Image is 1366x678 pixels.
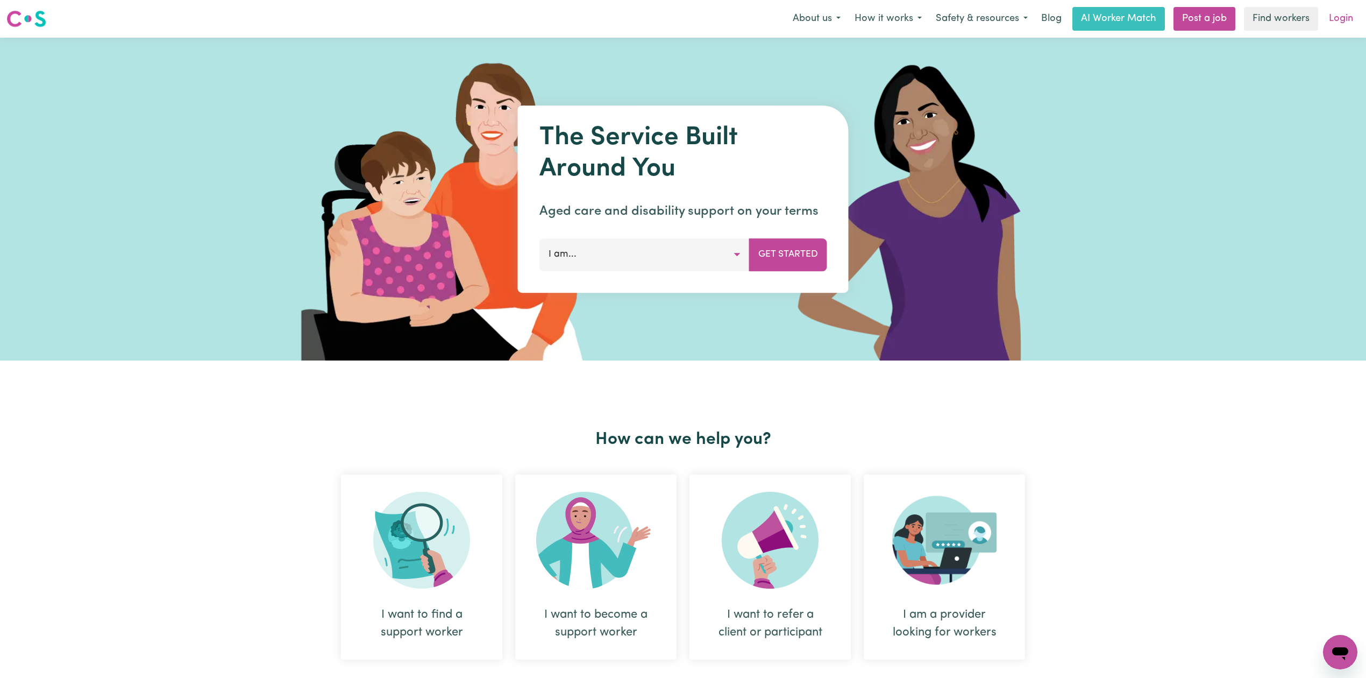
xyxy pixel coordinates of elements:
[6,9,46,29] img: Careseekers logo
[722,492,819,589] img: Refer
[373,492,470,589] img: Search
[1035,7,1068,31] a: Blog
[1173,7,1235,31] a: Post a job
[539,123,827,185] h1: The Service Built Around You
[536,492,656,589] img: Become Worker
[715,606,825,641] div: I want to refer a client or participant
[1072,7,1165,31] a: AI Worker Match
[541,606,651,641] div: I want to become a support worker
[515,475,677,660] div: I want to become a support worker
[890,606,999,641] div: I am a provider looking for workers
[1323,635,1357,669] iframe: Button to launch messaging window
[929,8,1035,30] button: Safety & resources
[786,8,848,30] button: About us
[749,238,827,271] button: Get Started
[892,492,997,589] img: Provider
[341,475,502,660] div: I want to find a support worker
[367,606,476,641] div: I want to find a support worker
[335,429,1031,450] h2: How can we help you?
[6,6,46,31] a: Careseekers logo
[1244,7,1318,31] a: Find workers
[1322,7,1360,31] a: Login
[539,202,827,221] p: Aged care and disability support on your terms
[864,475,1025,660] div: I am a provider looking for workers
[848,8,929,30] button: How it works
[539,238,750,271] button: I am...
[689,475,851,660] div: I want to refer a client or participant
